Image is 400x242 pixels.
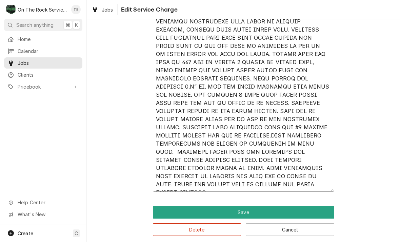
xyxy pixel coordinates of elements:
[4,34,82,45] a: Home
[18,48,79,55] span: Calendar
[18,199,78,206] span: Help Center
[153,223,241,236] button: Delete
[4,197,82,208] a: Go to Help Center
[18,71,79,78] span: Clients
[89,4,116,15] a: Jobs
[4,45,82,57] a: Calendar
[4,209,82,220] a: Go to What's New
[16,21,54,29] span: Search anything
[4,69,82,80] a: Clients
[18,36,79,43] span: Home
[71,5,81,14] div: TB
[6,5,16,14] div: O
[4,57,82,69] a: Jobs
[75,230,78,237] span: C
[75,21,78,29] span: K
[18,211,78,218] span: What's New
[4,81,82,92] a: Go to Pricebook
[4,19,82,31] button: Search anything⌘K
[18,6,67,13] div: On The Rock Services
[18,230,33,236] span: Create
[153,206,334,219] div: Button Group Row
[71,5,81,14] div: Todd Brady's Avatar
[65,21,70,29] span: ⌘
[18,59,79,67] span: Jobs
[102,6,113,13] span: Jobs
[153,206,334,236] div: Button Group
[18,83,69,90] span: Pricebook
[119,5,178,14] span: Edit Service Charge
[153,219,334,236] div: Button Group Row
[6,5,16,14] div: On The Rock Services's Avatar
[246,223,334,236] button: Cancel
[153,206,334,219] button: Save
